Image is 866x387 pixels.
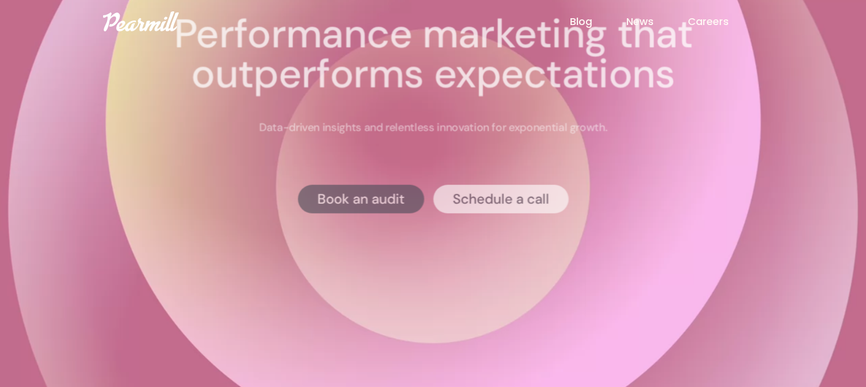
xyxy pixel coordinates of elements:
[626,14,688,29] a: News
[298,184,424,213] a: Book an audit
[570,14,626,29] a: Blog
[688,14,763,29] a: Careers
[113,14,753,94] h1: Performance marketing that outperforms expectations
[259,120,607,135] p: Data-driven insights and relentless innovation for exponential growth.
[103,11,179,31] img: Pearmill logo
[433,184,569,213] a: Schedule a call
